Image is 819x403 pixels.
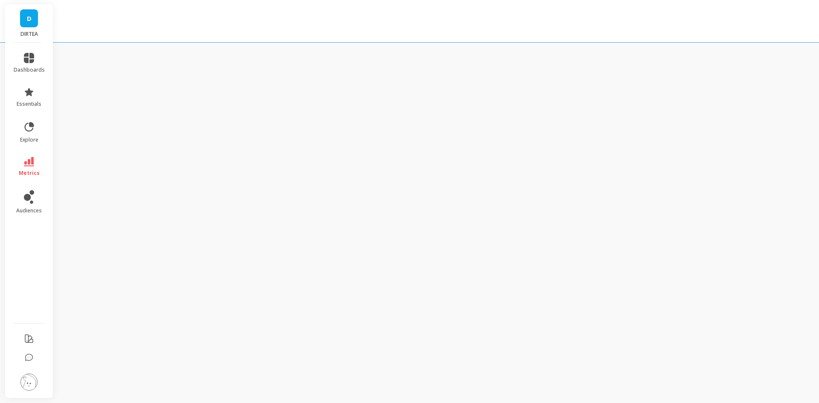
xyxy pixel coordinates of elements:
span: essentials [17,101,41,107]
span: dashboards [14,67,45,73]
span: explore [20,136,38,143]
span: metrics [19,170,40,177]
img: profile picture [20,374,38,391]
p: DIRTEA [14,31,45,38]
span: D [27,14,32,23]
span: audiences [16,207,42,214]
